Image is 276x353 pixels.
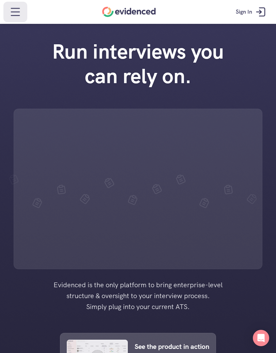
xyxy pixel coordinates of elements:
p: See the product in action [135,341,209,352]
h4: Evidenced is the only platform to bring enterprise-level structure & oversight to your interview ... [43,279,233,312]
p: Sign In [236,7,252,16]
div: Open Intercom Messenger [253,330,269,346]
a: Sign In [231,2,273,22]
a: Home [102,7,156,17]
h1: Run interviews you can rely on. [41,39,235,88]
